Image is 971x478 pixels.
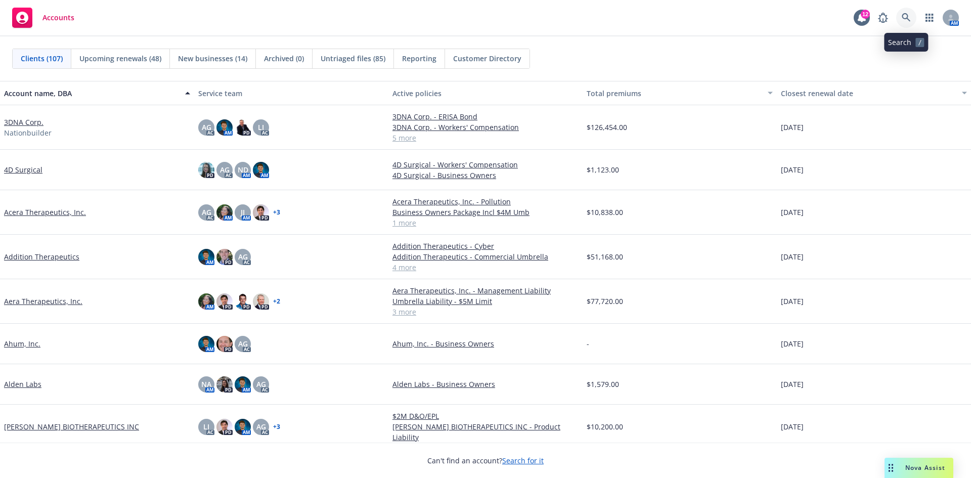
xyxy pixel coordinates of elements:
[392,218,579,228] a: 1 more
[216,376,233,393] img: photo
[392,241,579,251] a: Addition Therapeutics - Cyber
[388,81,583,105] button: Active policies
[273,298,280,305] a: + 2
[781,251,804,262] span: [DATE]
[781,421,804,432] span: [DATE]
[392,379,579,389] a: Alden Labs - Business Owners
[502,456,544,465] a: Search for it
[392,133,579,143] a: 5 more
[238,338,248,349] span: AG
[235,119,251,136] img: photo
[392,262,579,273] a: 4 more
[235,293,251,310] img: photo
[4,117,43,127] a: 3DNA Corp.
[781,122,804,133] span: [DATE]
[392,159,579,170] a: 4D Surgical - Workers' Compensation
[238,164,248,175] span: ND
[202,122,211,133] span: AG
[392,88,579,99] div: Active policies
[587,251,623,262] span: $51,168.00
[453,53,521,64] span: Customer Directory
[781,338,804,349] span: [DATE]
[392,296,579,307] a: Umbrella Liability - $5M Limit
[202,207,211,218] span: AG
[238,251,248,262] span: AG
[392,111,579,122] a: 3DNA Corp. - ERISA Bond
[79,53,161,64] span: Upcoming renewals (48)
[253,204,269,221] img: photo
[781,296,804,307] span: [DATE]
[392,196,579,207] a: Acera Therapeutics, Inc. - Pollution
[781,164,804,175] span: [DATE]
[264,53,304,64] span: Archived (0)
[4,338,40,349] a: Ahum, Inc.
[392,411,579,421] a: $2M D&O/EPL
[885,458,897,478] div: Drag to move
[896,8,916,28] a: Search
[198,336,214,352] img: photo
[253,162,269,178] img: photo
[4,251,79,262] a: Addition Therapeutics
[198,88,384,99] div: Service team
[781,379,804,389] span: [DATE]
[392,338,579,349] a: Ahum, Inc. - Business Owners
[392,170,579,181] a: 4D Surgical - Business Owners
[4,421,139,432] a: [PERSON_NAME] BIOTHERAPEUTICS INC
[4,164,42,175] a: 4D Surgical
[258,122,264,133] span: LI
[216,293,233,310] img: photo
[194,81,388,105] button: Service team
[392,122,579,133] a: 3DNA Corp. - Workers' Compensation
[21,53,63,64] span: Clients (107)
[241,207,245,218] span: JJ
[216,119,233,136] img: photo
[235,376,251,393] img: photo
[198,162,214,178] img: photo
[203,421,209,432] span: LI
[427,455,544,466] span: Can't find an account?
[587,296,623,307] span: $77,720.00
[587,88,762,99] div: Total premiums
[777,81,971,105] button: Closest renewal date
[587,338,589,349] span: -
[587,379,619,389] span: $1,579.00
[201,379,211,389] span: NA
[587,122,627,133] span: $126,454.00
[216,419,233,435] img: photo
[392,307,579,317] a: 3 more
[919,8,940,28] a: Switch app
[392,207,579,218] a: Business Owners Package Incl $4M Umb
[781,207,804,218] span: [DATE]
[873,8,893,28] a: Report a Bug
[587,207,623,218] span: $10,838.00
[583,81,777,105] button: Total premiums
[861,10,870,19] div: 12
[216,204,233,221] img: photo
[392,251,579,262] a: Addition Therapeutics - Commercial Umbrella
[4,379,41,389] a: Alden Labs
[198,249,214,265] img: photo
[321,53,385,64] span: Untriaged files (85)
[220,164,230,175] span: AG
[885,458,953,478] button: Nova Assist
[905,463,945,472] span: Nova Assist
[392,285,579,296] a: Aera Therapeutics, Inc. - Management Liability
[273,424,280,430] a: + 3
[587,164,619,175] span: $1,123.00
[273,209,280,215] a: + 3
[178,53,247,64] span: New businesses (14)
[235,419,251,435] img: photo
[392,421,579,443] a: [PERSON_NAME] BIOTHERAPEUTICS INC - Product Liability
[216,336,233,352] img: photo
[587,421,623,432] span: $10,200.00
[256,421,266,432] span: AG
[4,127,52,138] span: Nationbuilder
